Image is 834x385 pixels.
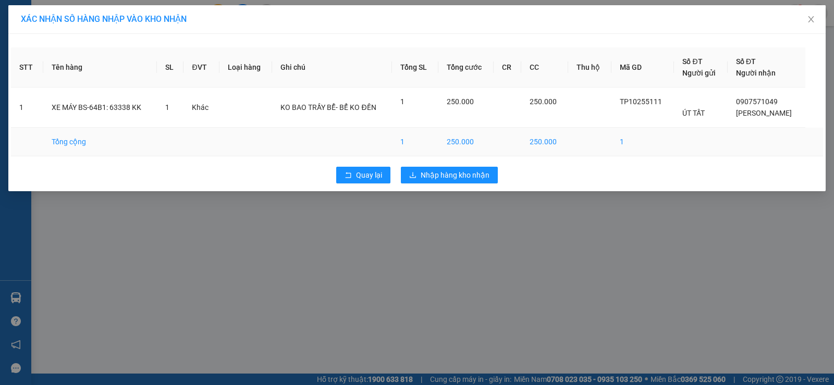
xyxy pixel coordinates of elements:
[736,69,776,77] span: Người nhận
[736,109,792,117] span: [PERSON_NAME]
[796,5,826,34] button: Close
[345,171,352,180] span: rollback
[521,128,568,156] td: 250.000
[280,103,376,111] span: KO BAO TRẦY BỂ- BỂ KO ĐỀN
[21,14,187,24] span: XÁC NHẬN SỐ HÀNG NHẬP VÀO KHO NHẬN
[421,169,489,181] span: Nhập hàng kho nhận
[165,103,169,111] span: 1
[43,88,157,128] td: XE MÁY BS-64B1: 63338 KK
[272,47,392,88] th: Ghi chú
[438,47,494,88] th: Tổng cước
[401,167,498,183] button: downloadNhập hàng kho nhận
[438,128,494,156] td: 250.000
[219,47,273,88] th: Loại hàng
[736,97,778,106] span: 0907571049
[682,57,702,66] span: Số ĐT
[521,47,568,88] th: CC
[392,128,438,156] td: 1
[807,15,815,23] span: close
[447,97,474,106] span: 250.000
[400,97,404,106] span: 1
[43,47,157,88] th: Tên hàng
[530,97,557,106] span: 250.000
[336,167,390,183] button: rollbackQuay lại
[392,47,438,88] th: Tổng SL
[736,57,756,66] span: Số ĐT
[157,47,183,88] th: SL
[43,128,157,156] td: Tổng cộng
[11,47,43,88] th: STT
[620,97,662,106] span: TP10255111
[682,109,705,117] span: ÚT TẤT
[494,47,521,88] th: CR
[183,47,219,88] th: ĐVT
[11,88,43,128] td: 1
[568,47,611,88] th: Thu hộ
[611,128,674,156] td: 1
[356,169,382,181] span: Quay lại
[183,88,219,128] td: Khác
[611,47,674,88] th: Mã GD
[409,171,416,180] span: download
[682,69,716,77] span: Người gửi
